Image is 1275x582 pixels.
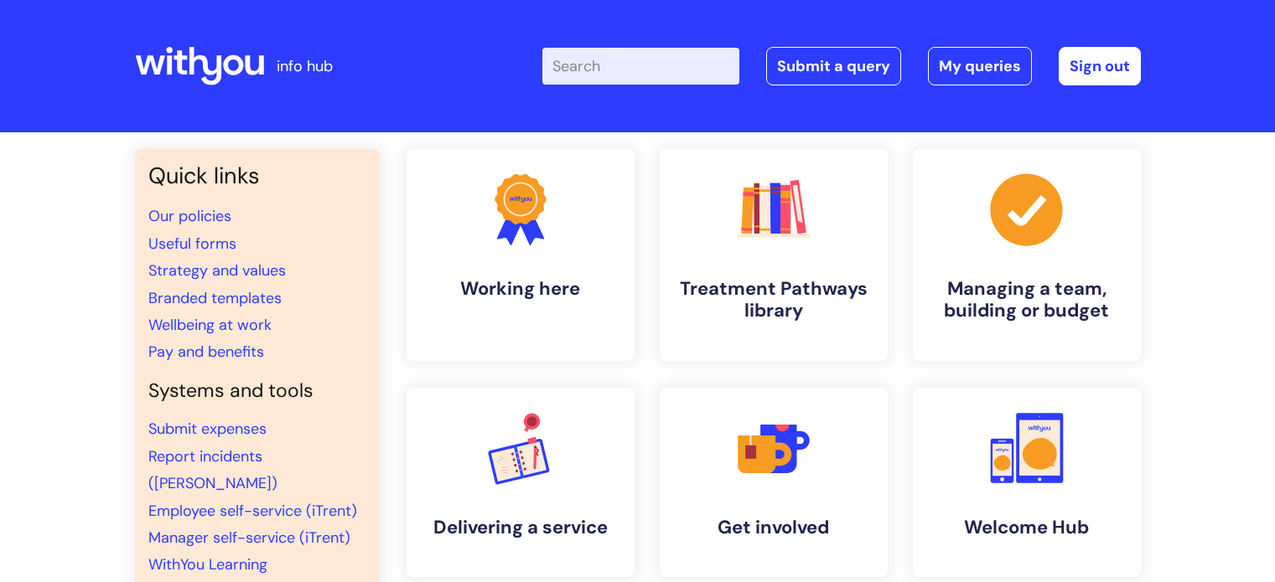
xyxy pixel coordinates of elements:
h4: Delivering a service [420,517,621,538]
a: Report incidents ([PERSON_NAME]) [148,446,277,493]
a: Manager self-service (iTrent) [148,528,350,548]
a: Submit a query [766,47,901,85]
h3: Quick links [148,162,366,189]
a: Branded templates [148,288,282,308]
a: Submit expenses [148,419,267,439]
h4: Treatment Pathways library [673,278,874,322]
h4: Systems and tools [148,379,366,403]
a: Strategy and values [148,260,286,281]
a: Get involved [660,388,888,577]
a: Wellbeing at work [148,315,272,335]
div: | - [542,47,1141,85]
a: My queries [928,47,1032,85]
a: WithYou Learning [148,554,267,574]
h4: Get involved [673,517,874,538]
a: Useful forms [148,234,236,254]
a: Welcome Hub [913,388,1141,577]
a: Working here [407,149,635,361]
a: Pay and benefits [148,342,264,362]
h4: Managing a team, building or budget [926,278,1127,322]
a: Sign out [1059,47,1141,85]
input: Search [542,48,739,85]
a: Our policies [148,206,231,226]
p: info hub [277,53,333,80]
a: Delivering a service [407,388,635,577]
a: Managing a team, building or budget [913,149,1141,361]
h4: Welcome Hub [926,517,1127,538]
a: Treatment Pathways library [660,149,888,361]
a: Employee self-service (iTrent) [148,501,357,521]
h4: Working here [420,278,621,300]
